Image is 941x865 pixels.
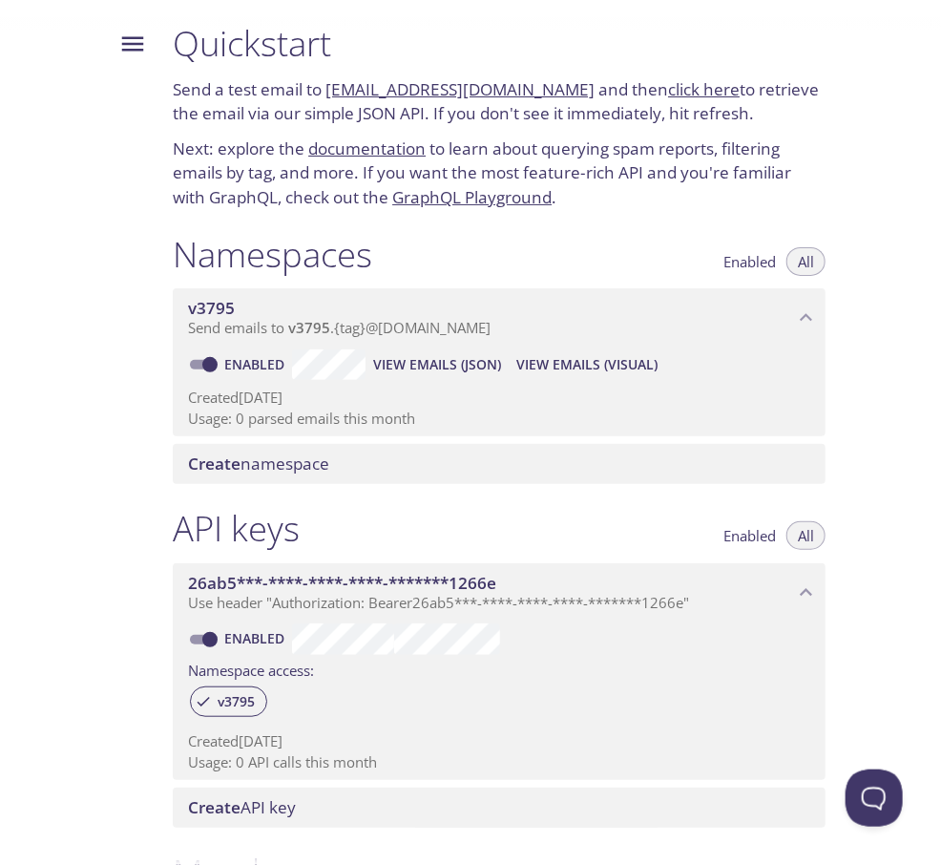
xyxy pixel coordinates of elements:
a: click here [668,78,740,100]
div: Create API Key [173,788,826,828]
span: API key [188,796,296,818]
span: v3795 [288,318,330,337]
div: v3795 namespace [173,288,826,348]
label: Namespace access: [188,655,314,683]
p: Send a test email to and then to retrieve the email via our simple JSON API. If you don't see it ... [173,77,826,126]
span: namespace [188,453,329,475]
span: Create [188,796,240,818]
span: Create [188,453,240,475]
h1: API keys [173,507,300,550]
a: Enabled [221,629,292,647]
button: Enabled [712,247,787,276]
h1: Namespaces [173,233,372,276]
span: View Emails (Visual) [516,353,658,376]
button: All [786,247,826,276]
p: Usage: 0 parsed emails this month [188,409,810,429]
h1: Quickstart [173,22,826,65]
div: Create namespace [173,444,826,484]
button: View Emails (JSON) [366,349,509,380]
a: documentation [308,137,426,159]
span: v3795 [188,297,235,319]
button: Enabled [712,521,787,550]
p: Next: explore the to learn about querying spam reports, filtering emails by tag, and more. If you... [173,137,826,210]
a: Enabled [221,355,292,373]
span: View Emails (JSON) [373,353,501,376]
a: GraphQL Playground [392,186,552,208]
button: View Emails (Visual) [509,349,665,380]
button: All [786,521,826,550]
iframe: Help Scout Beacon - Open [846,770,903,827]
p: Usage: 0 API calls this month [188,752,810,772]
span: Send emails to . {tag} @[DOMAIN_NAME] [188,318,491,337]
p: Created [DATE] [188,388,810,408]
a: [EMAIL_ADDRESS][DOMAIN_NAME] [325,78,595,100]
p: Created [DATE] [188,731,810,751]
span: v3795 [206,693,266,710]
div: v3795 [190,686,267,717]
button: Menu [108,19,157,69]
